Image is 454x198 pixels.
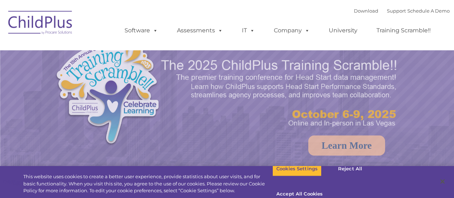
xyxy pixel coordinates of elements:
[387,8,406,14] a: Support
[117,23,165,38] a: Software
[308,135,385,156] a: Learn More
[354,8,450,14] font: |
[407,8,450,14] a: Schedule A Demo
[170,23,230,38] a: Assessments
[267,23,317,38] a: Company
[369,23,438,38] a: Training Scramble!!
[328,161,373,176] button: Reject All
[23,173,272,194] div: This website uses cookies to create a better user experience, provide statistics about user visit...
[272,161,322,176] button: Cookies Settings
[5,6,76,42] img: ChildPlus by Procare Solutions
[235,23,262,38] a: IT
[354,8,378,14] a: Download
[435,174,450,189] button: Close
[322,23,365,38] a: University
